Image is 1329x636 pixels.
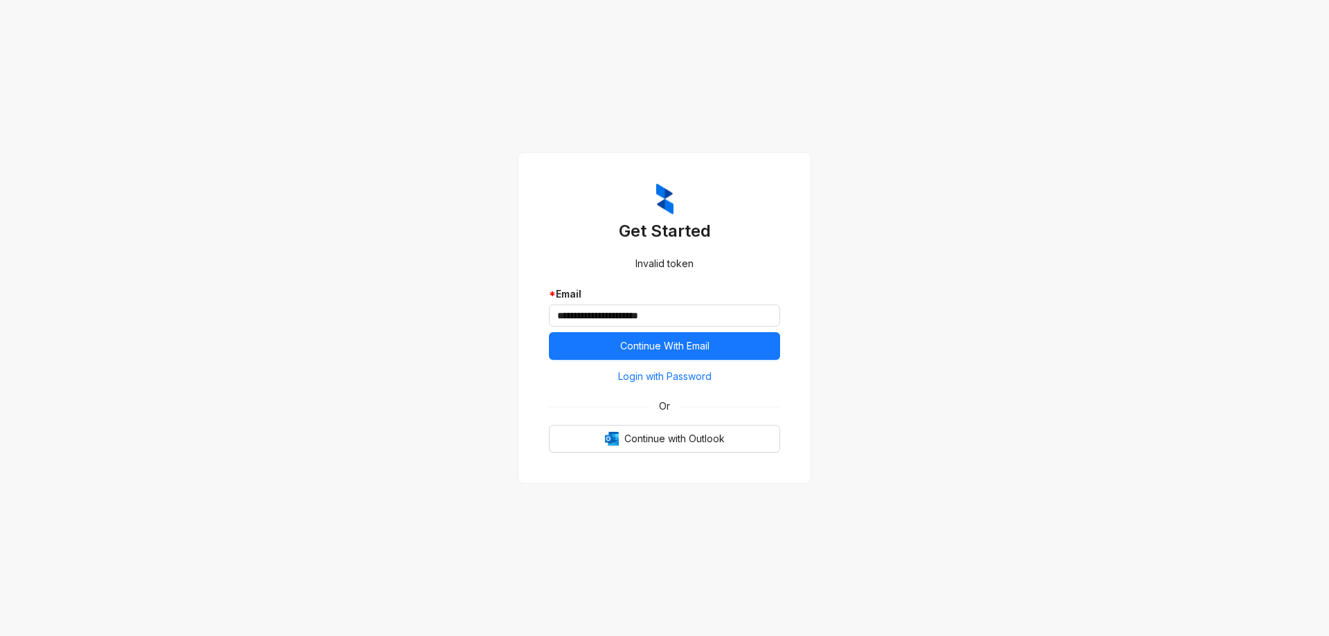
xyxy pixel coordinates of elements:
[649,399,680,414] span: Or
[605,432,619,446] img: Outlook
[656,183,673,215] img: ZumaIcon
[549,425,780,453] button: OutlookContinue with Outlook
[620,338,709,354] span: Continue With Email
[618,369,712,384] span: Login with Password
[624,431,725,446] span: Continue with Outlook
[549,365,780,388] button: Login with Password
[549,287,780,302] div: Email
[549,220,780,242] h3: Get Started
[549,256,780,271] div: Invalid token
[549,332,780,360] button: Continue With Email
